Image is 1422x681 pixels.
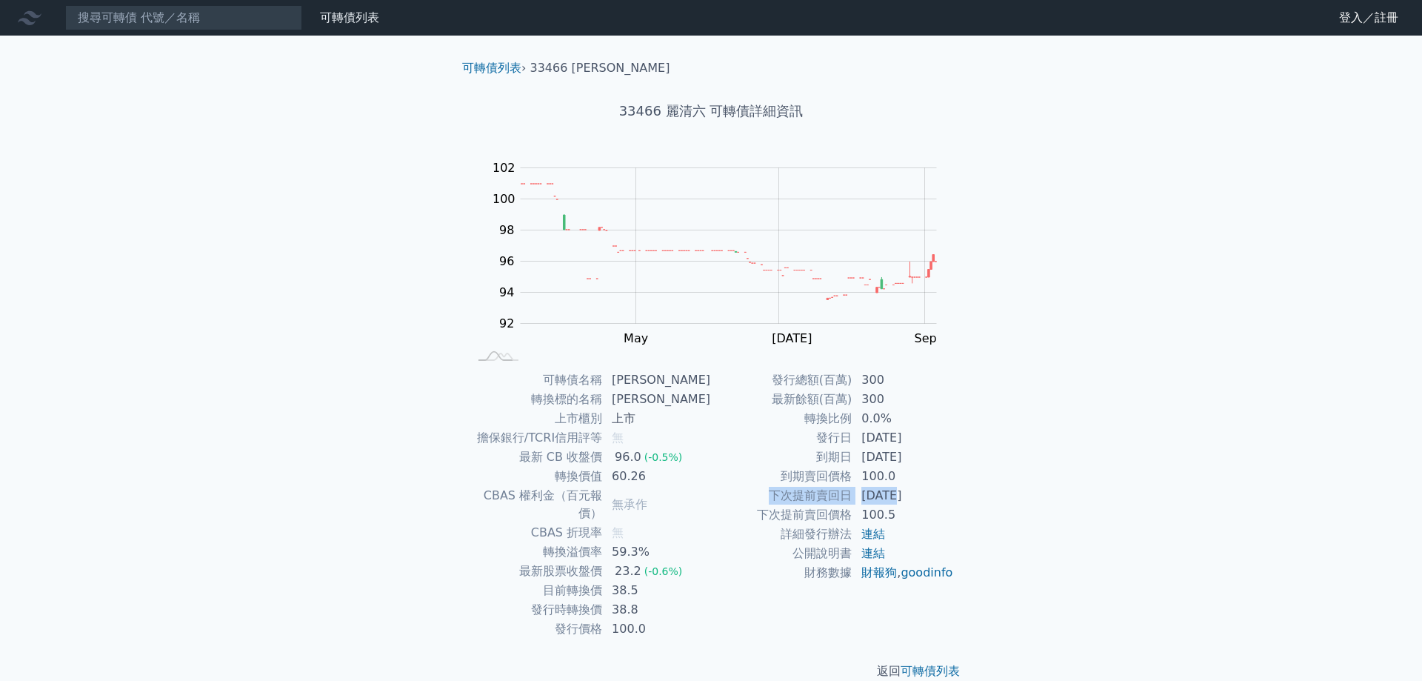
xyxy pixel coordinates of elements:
tspan: Sep [915,331,937,345]
td: CBAS 權利金（百元報價） [468,486,603,523]
span: 無 [612,431,624,445]
td: 發行時轉換價 [468,600,603,619]
span: (-0.6%) [644,565,683,577]
td: 可轉債名稱 [468,371,603,390]
td: 最新餘額(百萬) [711,390,852,409]
td: 發行價格 [468,619,603,639]
td: 轉換比例 [711,409,852,428]
td: 發行總額(百萬) [711,371,852,390]
tspan: 102 [493,161,515,175]
td: 100.5 [852,505,954,525]
div: 23.2 [612,562,644,580]
td: 最新 CB 收盤價 [468,448,603,467]
tspan: 92 [499,316,514,330]
tspan: 100 [493,192,515,206]
tspan: May [624,331,648,345]
td: 詳細發行辦法 [711,525,852,544]
td: , [852,563,954,582]
a: goodinfo [901,565,952,579]
div: 96.0 [612,448,644,466]
td: 擔保銀行/TCRI信用評等 [468,428,603,448]
a: 連結 [861,527,885,541]
td: 下次提前賣回日 [711,486,852,505]
td: 到期日 [711,448,852,467]
span: 無承作 [612,497,647,511]
li: › [462,59,526,77]
td: 100.0 [603,619,711,639]
iframe: Chat Widget [1348,610,1422,681]
a: 可轉債列表 [462,61,521,75]
a: 可轉債列表 [901,664,960,678]
h1: 33466 麗清六 可轉債詳細資訊 [450,101,972,122]
td: 上市 [603,409,711,428]
span: (-0.5%) [644,451,683,463]
td: [DATE] [852,448,954,467]
td: 300 [852,390,954,409]
td: CBAS 折現率 [468,523,603,542]
td: 目前轉換價 [468,581,603,600]
input: 搜尋可轉債 代號／名稱 [65,5,302,30]
td: [PERSON_NAME] [603,390,711,409]
td: 轉換溢價率 [468,542,603,562]
a: 可轉債列表 [320,10,379,24]
td: 0.0% [852,409,954,428]
span: 無 [612,525,624,539]
td: 財務數據 [711,563,852,582]
td: 100.0 [852,467,954,486]
a: 登入／註冊 [1327,6,1410,30]
td: 發行日 [711,428,852,448]
td: 最新股票收盤價 [468,562,603,581]
td: 轉換價值 [468,467,603,486]
td: 59.3% [603,542,711,562]
tspan: 98 [499,223,514,237]
td: 38.8 [603,600,711,619]
a: 連結 [861,546,885,560]
tspan: 96 [499,254,514,268]
g: Chart [485,161,959,345]
tspan: [DATE] [772,331,812,345]
td: 60.26 [603,467,711,486]
td: 轉換標的名稱 [468,390,603,409]
td: [PERSON_NAME] [603,371,711,390]
td: 上市櫃別 [468,409,603,428]
a: 財報狗 [861,565,897,579]
div: 聊天小工具 [1348,610,1422,681]
td: 38.5 [603,581,711,600]
p: 返回 [450,662,972,680]
td: 下次提前賣回價格 [711,505,852,525]
td: 到期賣回價格 [711,467,852,486]
tspan: 94 [499,285,514,299]
td: [DATE] [852,428,954,448]
li: 33466 [PERSON_NAME] [530,59,670,77]
td: 300 [852,371,954,390]
td: [DATE] [852,486,954,505]
td: 公開說明書 [711,544,852,563]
